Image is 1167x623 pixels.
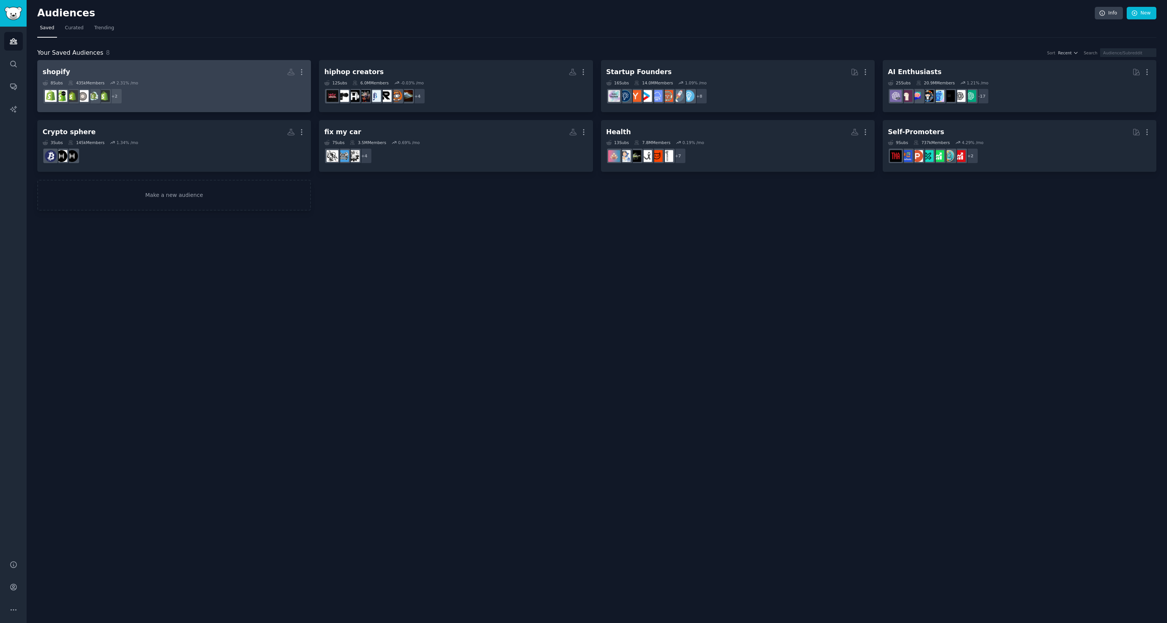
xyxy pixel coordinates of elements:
[691,88,707,104] div: + 8
[45,150,57,162] img: BitcoinPrivate
[66,90,78,102] img: reviewmyshopify
[634,140,670,145] div: 7.8M Members
[606,140,629,145] div: 13 Sub s
[337,90,349,102] img: freestylerap
[348,150,360,162] img: AskAMechanic
[619,90,631,102] img: Entrepreneurship
[954,90,966,102] img: OpenAI
[116,80,138,86] div: 2.31 % /mo
[1058,50,1078,55] button: Recent
[1058,50,1072,55] span: Recent
[888,140,908,145] div: 9 Sub s
[640,90,652,102] img: startup
[943,90,955,102] img: ArtificialInteligence
[606,80,629,86] div: 16 Sub s
[911,90,923,102] img: ChatGPTPromptGenius
[65,25,84,32] span: Curated
[68,140,105,145] div: 145k Members
[62,22,86,38] a: Curated
[629,150,641,162] img: themole
[356,148,372,164] div: + 4
[608,150,620,162] img: HealthAnxiety
[37,48,103,58] span: Your Saved Audiences
[319,120,593,172] a: fix my car7Subs3.5MMembers0.69% /mo+4AskAMechanicCartalkmechanic
[883,120,1156,172] a: Self-Promoters9Subs737kMembers4.29% /mo+2youtubepromotionAppIdeasselfpromotionalphaandbetausersPr...
[967,80,988,86] div: 1.21 % /mo
[43,80,63,86] div: 8 Sub s
[606,67,672,77] div: Startup Founders
[1100,48,1156,57] input: Audience/Subreddit
[68,80,105,86] div: 435k Members
[683,90,694,102] img: Entrepreneur
[358,90,370,102] img: ukdrill
[1047,50,1056,55] div: Sort
[324,140,344,145] div: 7 Sub s
[962,140,983,145] div: 4.29 % /mo
[911,150,923,162] img: ProductHunters
[619,150,631,162] img: DermatologyQuestions
[640,150,652,162] img: skincancer
[601,120,875,172] a: Health13Subs7.8MMembers0.19% /mo+7DermatologyPA30PlusSkinCareskincancerthemoleDermatologyQuestion...
[932,90,944,102] img: artificial
[651,150,663,162] img: 30PlusSkinCare
[973,88,989,104] div: + 17
[348,90,360,102] img: hiphopheads
[890,150,902,162] img: TestMyApp
[901,90,912,102] img: LocalLLaMA
[380,90,392,102] img: rappers
[98,90,110,102] img: ShopifyWebsites
[601,60,875,112] a: Startup Founders16Subs14.0MMembers1.09% /mo+8EntrepreneurstartupsEntrepreneurRideAlongSaaSstartup...
[327,90,338,102] img: IndianHipHopHeads
[661,90,673,102] img: EntrepreneurRideAlong
[401,90,413,102] img: RapBeats
[43,127,96,137] div: Crypto sphere
[55,90,67,102] img: shopifyDev
[922,150,934,162] img: alphaandbetausers
[661,150,673,162] img: DermatologyPA
[319,60,593,112] a: hiphop creators12Subs6.0MMembers-0.03% /mo+4RapBeatsbeatmakersrappersbeatsukdrillhiphopheadsfrees...
[606,127,631,137] div: Health
[369,90,381,102] img: beats
[1084,50,1097,55] div: Search
[352,80,388,86] div: 6.0M Members
[682,140,704,145] div: 0.19 % /mo
[106,49,110,56] span: 8
[888,80,911,86] div: 25 Sub s
[37,60,311,112] a: shopify8Subs435kMembers2.31% /mo+2ShopifyWebsitesShopify_UsersShopifyeCommercereviewmyshopifyshop...
[350,140,386,145] div: 3.5M Members
[45,90,57,102] img: shopify
[43,67,70,77] div: shopify
[913,140,950,145] div: 737k Members
[37,180,311,211] a: Make a new audience
[964,90,976,102] img: ChatGPT
[92,22,117,38] a: Trending
[43,140,63,145] div: 3 Sub s
[324,80,347,86] div: 12 Sub s
[883,60,1156,112] a: AI Enthusiasts25Subs20.9MMembers1.21% /mo+17ChatGPTOpenAIArtificialInteligenceartificialaiArtChat...
[685,80,707,86] div: 1.09 % /mo
[651,90,663,102] img: SaaS
[66,150,78,162] img: Hedera
[324,67,384,77] div: hiphop creators
[672,90,684,102] img: startups
[77,90,89,102] img: ShopifyeCommerce
[324,127,361,137] div: fix my car
[390,90,402,102] img: beatmakers
[1127,7,1156,20] a: New
[398,140,420,145] div: 0.69 % /mo
[670,148,686,164] div: + 7
[629,90,641,102] img: ycombinator
[943,150,955,162] img: AppIdeas
[37,22,57,38] a: Saved
[888,67,942,77] div: AI Enthusiasts
[106,88,122,104] div: + 2
[337,150,349,162] img: Cartalk
[1095,7,1123,20] a: Info
[87,90,99,102] img: Shopify_Users
[401,80,424,86] div: -0.03 % /mo
[116,140,138,145] div: 1.34 % /mo
[954,150,966,162] img: youtubepromotion
[890,90,902,102] img: ChatGPTPro
[922,90,934,102] img: aiArt
[932,150,944,162] img: selfpromotion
